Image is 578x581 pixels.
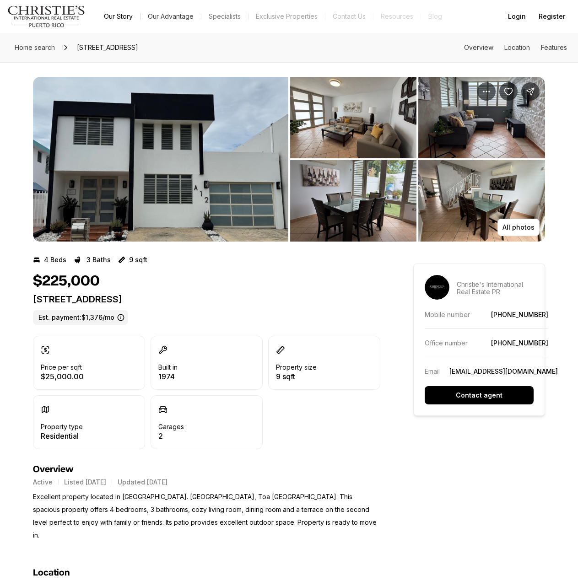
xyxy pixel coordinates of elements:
[457,281,534,296] p: Christie's International Real Estate PR
[33,567,70,578] h4: Location
[497,219,540,236] button: All photos
[290,77,417,158] button: View image gallery
[158,364,178,371] p: Built in
[33,490,380,542] p: Excellent property located in [GEOGRAPHIC_DATA]. [GEOGRAPHIC_DATA], Toa [GEOGRAPHIC_DATA]. This s...
[140,10,201,23] a: Our Advantage
[373,10,421,23] a: Resources
[290,77,546,242] li: 2 of 5
[325,10,373,23] button: Contact Us
[425,367,440,375] p: Email
[64,479,106,486] p: Listed [DATE]
[290,160,417,242] button: View image gallery
[33,77,288,242] button: View image gallery
[491,339,548,347] a: [PHONE_NUMBER]
[539,13,565,20] span: Register
[41,423,83,430] p: Property type
[129,256,147,264] p: 9 sqft
[201,10,248,23] a: Specialists
[541,43,567,51] a: Skip to: Features
[425,311,470,318] p: Mobile number
[521,82,540,101] button: Share Property: Calle 1 VILLAS DE LEVITTOWN #A12
[33,479,53,486] p: Active
[86,256,111,264] p: 3 Baths
[425,339,468,347] p: Office number
[464,44,567,51] nav: Page section menu
[533,7,571,26] button: Register
[33,77,288,242] li: 1 of 5
[456,392,502,399] p: Contact agent
[499,82,518,101] button: Save Property: Calle 1 VILLAS DE LEVITTOWN #A12
[418,77,545,158] button: View image gallery
[158,423,184,430] p: Garages
[504,43,530,51] a: Skip to: Location
[7,5,86,27] img: logo
[41,373,84,380] p: $25,000.00
[44,256,66,264] p: 4 Beds
[33,464,380,475] h4: Overview
[464,43,493,51] a: Skip to: Overview
[276,373,317,380] p: 9 sqft
[508,13,526,20] span: Login
[158,373,178,380] p: 1974
[41,432,83,440] p: Residential
[118,479,167,486] p: Updated [DATE]
[41,364,82,371] p: Price per sqft
[449,367,558,375] a: [EMAIL_ADDRESS][DOMAIN_NAME]
[425,386,534,404] button: Contact agent
[477,82,496,101] button: Property options
[73,40,142,55] span: [STREET_ADDRESS]
[418,160,545,242] button: View image gallery
[33,310,128,325] label: Est. payment: $1,376/mo
[15,43,55,51] span: Home search
[502,224,535,231] p: All photos
[97,10,140,23] a: Our Story
[158,432,184,440] p: 2
[248,10,325,23] a: Exclusive Properties
[33,294,380,305] p: [STREET_ADDRESS]
[33,77,545,242] div: Listing Photos
[11,40,59,55] a: Home search
[276,364,317,371] p: Property size
[421,10,449,23] a: Blog
[502,7,531,26] button: Login
[491,311,548,318] a: [PHONE_NUMBER]
[33,273,100,290] h1: $225,000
